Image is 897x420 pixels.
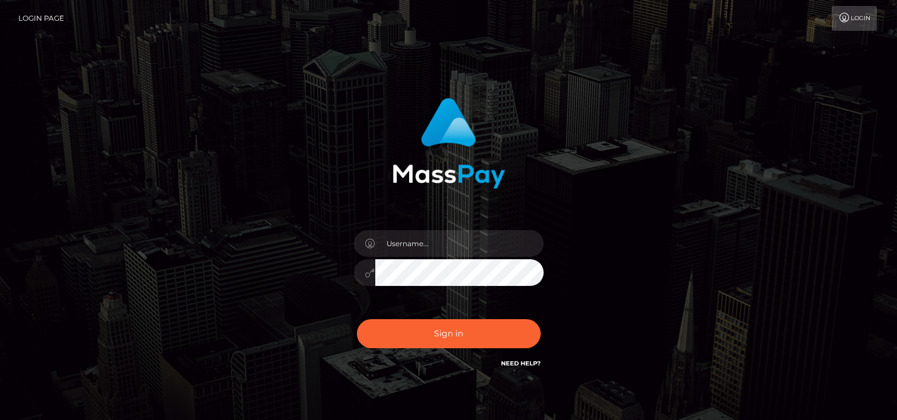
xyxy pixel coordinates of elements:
[832,6,877,31] a: Login
[357,319,541,348] button: Sign in
[375,230,544,257] input: Username...
[392,98,505,189] img: MassPay Login
[501,359,541,367] a: Need Help?
[18,6,64,31] a: Login Page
